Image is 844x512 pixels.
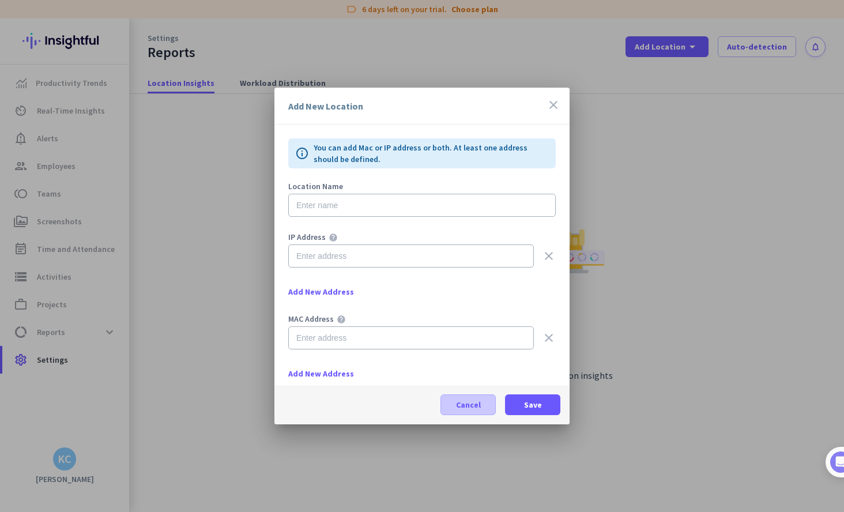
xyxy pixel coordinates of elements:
i: clear [542,249,556,263]
span: Cancel [456,399,481,411]
button: Save [505,394,560,415]
div: Location Name [288,182,556,190]
div: MAC Address [288,315,334,323]
span: Add New Address [288,286,354,298]
span: Save [524,399,542,411]
i: close [547,98,560,112]
span: Add New Address [288,368,354,379]
i: info [295,146,309,160]
p: You can add Mac or IP address or both. At least one address should be defined. [314,142,549,165]
button: Cancel [440,394,496,415]
i: help [329,233,338,244]
div: Add New Location [288,101,363,111]
input: Enter name [288,194,556,217]
input: Enter address [288,326,534,349]
input: Enter address [288,244,534,268]
i: help [337,315,346,326]
i: clear [542,331,556,345]
div: IP Address [288,233,326,241]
